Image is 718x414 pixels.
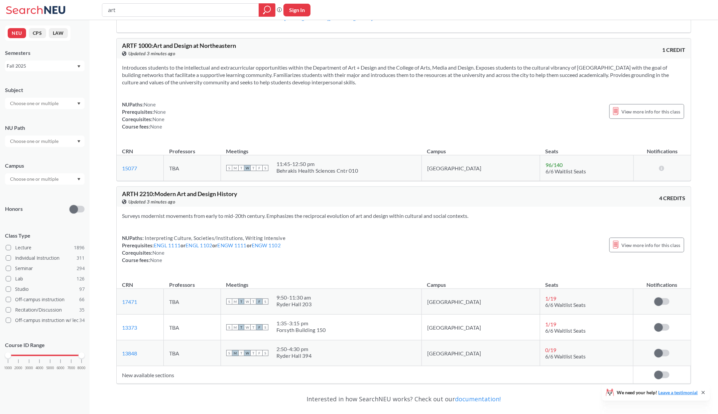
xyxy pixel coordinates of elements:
span: 1 / 19 [546,295,557,302]
div: Dropdown arrow [5,173,85,185]
span: M [232,350,238,356]
input: Choose one or multiple [7,99,63,107]
td: TBA [164,315,221,340]
span: W [244,165,250,171]
span: S [226,299,232,305]
span: 311 [77,254,85,262]
div: Behrakis Health Sciences Cntr 010 [276,167,358,174]
label: Lab [6,274,85,283]
label: Individual Instruction [6,254,85,262]
span: 6/6 Waitlist Seats [546,168,586,174]
span: None [152,116,164,122]
td: New available sections [117,366,633,384]
label: Lecture [6,243,85,252]
div: Campus [5,162,85,169]
span: None [144,101,156,107]
span: W [244,299,250,305]
a: ENGL 1111 [154,242,181,248]
th: Notifications [633,141,691,155]
span: M [232,299,238,305]
label: Off-campus instruction w/ lec [6,316,85,325]
span: T [250,299,256,305]
div: NUPaths: Prerequisites: or or or Corequisites: Course fees: [122,234,285,264]
th: Meetings [221,274,422,289]
span: M [232,324,238,330]
td: TBA [164,289,221,315]
a: ENGW 1102 [252,242,281,248]
div: CRN [122,281,133,288]
span: 4 CREDITS [660,194,686,202]
span: T [238,165,244,171]
span: 35 [79,306,85,314]
span: F [256,324,262,330]
span: 97 [79,285,85,293]
td: [GEOGRAPHIC_DATA] [422,315,540,340]
span: S [226,165,232,171]
div: Interested in how SearchNEU works? Check out our [116,389,691,409]
div: Fall 2025Dropdown arrow [5,61,85,71]
section: Introduces students to the intellectual and extracurricular opportunities within the Department o... [122,64,686,86]
span: None [150,123,162,130]
span: W [244,324,250,330]
section: Surveys modernist movements from early to mid-20th century. Emphasizes the reciprocal evolution o... [122,212,686,220]
div: NU Path [5,124,85,132]
a: 15077 [122,165,137,171]
span: 1 CREDIT [663,46,686,54]
span: 1896 [74,244,85,251]
span: S [262,350,268,356]
label: Seminar [6,264,85,273]
span: T [250,324,256,330]
span: We need your help! [617,390,698,395]
td: [GEOGRAPHIC_DATA] [422,340,540,366]
div: 9:50 - 11:30 am [276,294,312,301]
span: 6/6 Waitlist Seats [546,327,586,334]
td: TBA [164,340,221,366]
div: Fall 2025 [7,62,77,70]
input: Choose one or multiple [7,175,63,183]
span: S [226,324,232,330]
span: T [250,350,256,356]
th: Professors [164,141,221,155]
span: 6/6 Waitlist Seats [546,302,586,308]
span: S [262,299,268,305]
span: 96 / 140 [546,162,563,168]
label: Studio [6,285,85,294]
span: T [238,299,244,305]
span: S [262,165,268,171]
svg: Dropdown arrow [77,65,81,68]
span: F [256,299,262,305]
span: 7000 [67,366,75,370]
span: View more info for this class [621,107,681,116]
span: F [256,165,262,171]
p: Course ID Range [5,341,85,349]
svg: Dropdown arrow [77,178,81,181]
span: None [152,250,164,256]
span: 2000 [14,366,22,370]
span: 34 [79,317,85,324]
div: Dropdown arrow [5,136,85,147]
div: 11:45 - 12:50 pm [276,161,358,167]
a: Leave a testimonial [659,390,698,395]
span: Updated 3 minutes ago [128,198,175,205]
span: S [262,324,268,330]
span: Interpreting Culture, Societies/Institutions, Writing Intensive [144,235,285,241]
span: W [244,350,250,356]
td: TBA [164,155,221,181]
span: 0 / 19 [546,347,557,353]
div: Dropdown arrow [5,98,85,109]
span: M [232,165,238,171]
span: 294 [77,265,85,272]
span: 1 / 19 [546,321,557,327]
a: ENGL 1102 [186,242,212,248]
th: Campus [422,141,540,155]
div: Subject [5,86,85,94]
label: Recitation/Discussion [6,306,85,314]
th: Professors [164,274,221,289]
div: Ryder Hall 394 [276,352,312,359]
span: 8000 [78,366,86,370]
th: Campus [422,274,540,289]
span: F [256,350,262,356]
a: 13848 [122,350,137,356]
svg: magnifying glass [263,5,271,15]
span: T [238,324,244,330]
